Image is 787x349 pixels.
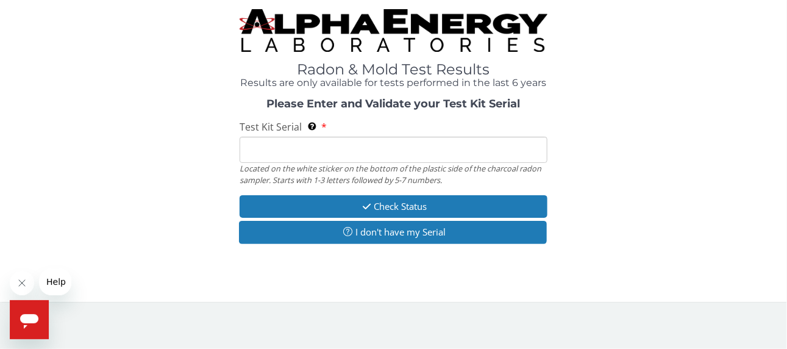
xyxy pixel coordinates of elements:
[10,271,34,295] iframe: Close message
[10,300,49,339] iframe: Button to launch messaging window
[240,77,547,88] h4: Results are only available for tests performed in the last 6 years
[240,195,547,218] button: Check Status
[266,97,520,110] strong: Please Enter and Validate your Test Kit Serial
[39,268,71,295] iframe: Message from company
[240,9,547,52] img: TightCrop.jpg
[240,120,302,134] span: Test Kit Serial
[240,62,547,77] h1: Radon & Mold Test Results
[239,221,546,243] button: I don't have my Serial
[240,163,547,185] div: Located on the white sticker on the bottom of the plastic side of the charcoal radon sampler. Sta...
